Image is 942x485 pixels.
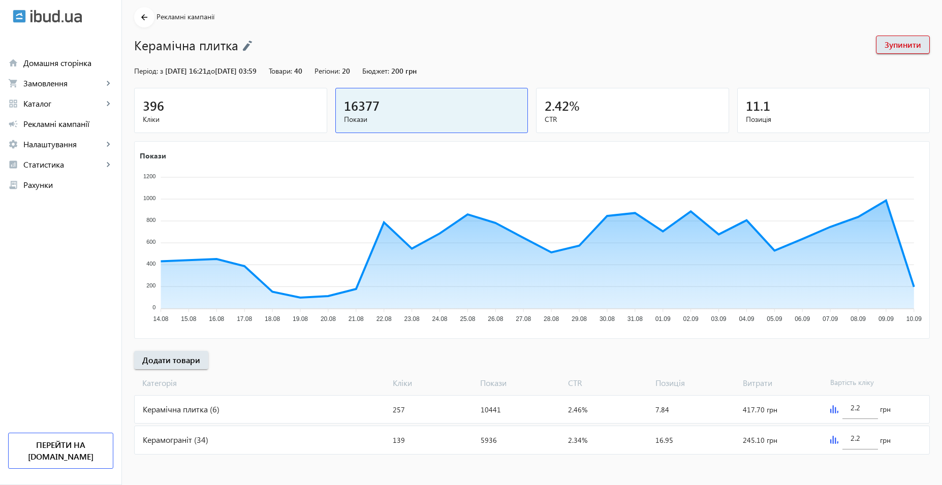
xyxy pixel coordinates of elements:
tspan: 10.09 [906,315,922,322]
tspan: 02.09 [683,315,699,322]
span: Рахунки [23,180,113,190]
tspan: 19.08 [293,315,308,322]
span: Товари: [269,66,292,76]
tspan: 24.08 [432,315,447,322]
tspan: 14.08 [153,315,168,322]
span: 396 [143,97,164,114]
tspan: 600 [146,239,155,245]
tspan: 27.08 [516,315,531,322]
span: Категорія [134,377,389,389]
mat-icon: settings [8,139,18,149]
mat-icon: keyboard_arrow_right [103,99,113,109]
span: 7.84 [655,405,669,414]
tspan: 18.08 [265,315,280,322]
img: graph.svg [830,436,838,444]
tspan: 08.09 [851,315,866,322]
mat-icon: arrow_back [138,11,151,24]
span: до [207,66,215,76]
h1: Керамічна плитка [134,36,866,54]
span: Позиція [746,114,922,124]
span: 257 [393,405,405,414]
span: Регіони: [315,66,340,76]
mat-icon: analytics [8,159,18,170]
tspan: 15.08 [181,315,196,322]
span: грн [880,435,891,445]
tspan: 01.09 [655,315,671,322]
tspan: 25.08 [460,315,475,322]
tspan: 1200 [143,173,155,179]
tspan: 21.08 [349,315,364,322]
tspan: 1000 [143,195,155,201]
mat-icon: keyboard_arrow_right [103,159,113,170]
mat-icon: grid_view [8,99,18,109]
span: Каталог [23,99,103,109]
tspan: 07.09 [823,315,838,322]
span: 2.34% [568,435,587,445]
span: Рекламні кампанії [156,12,214,21]
div: Керамограніт (34) [135,426,389,454]
button: Зупинити [876,36,930,54]
tspan: 30.08 [600,315,615,322]
span: Додати товари [142,354,200,366]
img: ibud.svg [13,10,26,23]
span: 10441 [481,405,501,414]
span: Кліки [143,114,319,124]
tspan: 22.08 [376,315,392,322]
tspan: 29.08 [572,315,587,322]
span: Кліки [389,377,476,389]
mat-icon: keyboard_arrow_right [103,78,113,88]
tspan: 400 [146,261,155,267]
tspan: 28.08 [544,315,559,322]
span: Статистика [23,159,103,170]
tspan: 31.08 [627,315,643,322]
span: Домашня сторінка [23,58,113,68]
mat-icon: receipt_long [8,180,18,190]
tspan: 17.08 [237,315,252,322]
span: Зупинити [885,39,921,50]
tspan: 05.09 [767,315,782,322]
span: CTR [564,377,651,389]
text: Покази [140,150,166,160]
tspan: 04.09 [739,315,754,322]
span: грн [880,404,891,414]
span: Замовлення [23,78,103,88]
span: Період: з [134,66,163,76]
span: 16377 [344,97,380,114]
span: 2.42 [545,97,569,114]
span: % [569,97,580,114]
span: Витрати [739,377,826,389]
tspan: 23.08 [404,315,420,322]
tspan: 26.08 [488,315,503,322]
span: CTR [545,114,720,124]
span: 11.1 [746,97,770,114]
tspan: 20.08 [321,315,336,322]
img: graph.svg [830,405,838,413]
span: 16.95 [655,435,673,445]
mat-icon: home [8,58,18,68]
div: Керамічна плитка (6) [135,396,389,423]
tspan: 800 [146,217,155,223]
span: 40 [294,66,302,76]
tspan: 03.09 [711,315,726,322]
tspan: 200 [146,282,155,288]
mat-icon: shopping_cart [8,78,18,88]
span: Бюджет: [362,66,389,76]
span: 139 [393,435,405,445]
span: Вартість кліку [826,377,914,389]
span: 2.46% [568,405,587,414]
span: Покази [476,377,563,389]
span: [DATE] 16:21 [DATE] 03:59 [165,66,257,76]
span: Позиція [651,377,739,389]
tspan: 0 [152,304,155,310]
span: 417.70 грн [743,405,777,414]
span: Рекламні кампанії [23,119,113,129]
img: ibud_text.svg [30,10,82,23]
span: 5936 [481,435,497,445]
mat-icon: keyboard_arrow_right [103,139,113,149]
span: 245.10 грн [743,435,777,445]
span: 20 [342,66,350,76]
tspan: 06.09 [795,315,810,322]
span: 200 грн [391,66,417,76]
a: Перейти на [DOMAIN_NAME] [8,433,113,469]
button: Додати товари [134,351,208,369]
